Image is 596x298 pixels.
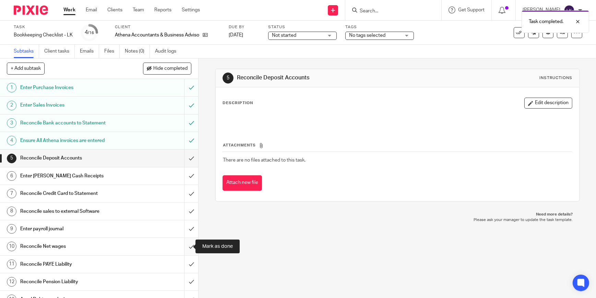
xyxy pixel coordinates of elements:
p: Please ask your manager to update the task template. [222,217,573,223]
div: 6 [7,171,16,181]
div: 2 [7,101,16,110]
h1: Reconcile Credit Card to Statement [20,188,125,199]
div: Instructions [539,75,572,81]
a: Email [86,7,97,13]
h1: Enter Purchase Invoices [20,82,125,93]
label: Task [14,24,73,30]
a: Reports [154,7,171,13]
a: Emails [80,45,99,58]
p: Athena Accountants & Business Advisors Ltd [115,32,199,38]
h1: Enter [PERSON_NAME] Cash Receipts [20,171,125,181]
h1: Reconcile PAYE Liability [20,259,125,269]
label: Due by [229,24,260,30]
h1: Reconcile Deposit Accounts [20,153,125,163]
a: Notes (0) [125,45,150,58]
p: Description [223,100,253,106]
a: Clients [107,7,122,13]
div: 7 [7,189,16,198]
a: Subtasks [14,45,39,58]
div: Bookkeeping Checklist - LK [14,32,73,38]
h1: Reconcile sales to external Software [20,206,125,217]
span: No tags selected [349,33,385,38]
div: 12 [7,277,16,287]
a: Settings [182,7,200,13]
div: 8 [7,207,16,216]
button: Edit description [524,98,572,109]
span: Attachments [223,143,256,147]
div: 9 [7,224,16,234]
label: Status [268,24,337,30]
a: Work [63,7,75,13]
div: 1 [7,83,16,92]
div: 3 [7,118,16,128]
label: Client [115,24,220,30]
span: There are no files attached to this task. [223,158,306,163]
div: 11 [7,260,16,269]
small: /16 [88,31,94,35]
div: 5 [7,154,16,163]
a: Files [104,45,120,58]
div: 5 [223,73,234,84]
h1: Enter Sales Invoices [20,100,125,110]
a: Audit logs [155,45,181,58]
p: Need more details? [222,212,573,217]
h1: Enter payroll journal [20,224,125,234]
img: svg%3E [564,5,575,16]
h1: Reconcile Deposit Accounts [237,74,412,81]
p: Task completed. [529,18,563,25]
span: Not started [272,33,296,38]
h1: Reconcile Net wages [20,241,125,252]
a: Team [133,7,144,13]
div: 4 [85,29,94,36]
span: Hide completed [153,66,188,71]
button: Hide completed [143,63,191,74]
div: 4 [7,136,16,145]
h1: Ensure All Athena invoices are entered [20,135,125,146]
img: Pixie [14,5,48,15]
button: + Add subtask [7,63,45,74]
div: 10 [7,242,16,251]
h1: Reconcile Bank accounts to Statement [20,118,125,128]
h1: Reconcile Pension Liability [20,277,125,287]
button: Attach new file [223,175,262,191]
span: [DATE] [229,33,243,37]
a: Client tasks [44,45,75,58]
